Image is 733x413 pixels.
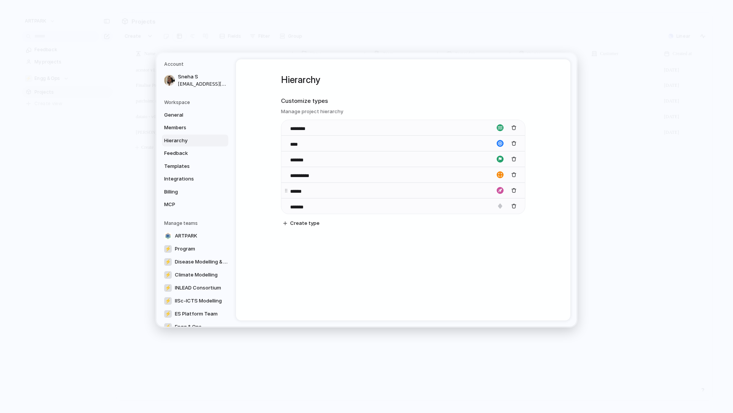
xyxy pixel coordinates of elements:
div: ⚡ [164,245,172,253]
div: ⚡ [164,297,172,305]
div: ⚡ [164,284,172,292]
a: ⚡ES Platform Team [162,308,232,320]
div: ⚡ [164,323,172,331]
a: ARTPARK [162,230,232,242]
span: Integrations [164,175,213,183]
a: ⚡Program [162,243,232,255]
h1: Hierarchy [281,73,525,87]
span: Billing [164,188,213,196]
a: ⚡Disease Modelling & Analysis [162,256,232,268]
a: ⚡Climate Modelling [162,269,232,281]
a: Hierarchy [162,135,228,147]
h2: Customize types [281,97,525,106]
span: Program [175,245,195,253]
a: ⚡Engg & Ops [162,321,232,333]
div: ⚡ [164,310,172,318]
h5: Account [164,61,228,68]
span: ARTPARK [175,232,197,240]
span: Climate Modelling [175,271,218,279]
span: IISc-ICTS Modelling [175,297,222,305]
span: Sneha S [178,73,227,81]
span: Create type [290,220,320,227]
div: ⚡ [164,271,172,279]
a: ⚡IISc-ICTS Modelling [162,295,232,307]
span: ES Platform Team [175,310,218,318]
span: Disease Modelling & Analysis [175,258,230,266]
span: Feedback [164,150,213,157]
h5: Workspace [164,99,228,106]
h5: Manage teams [164,220,228,227]
span: General [164,111,213,119]
span: Members [164,124,213,132]
a: Feedback [162,147,228,159]
a: Members [162,122,228,134]
button: Create type [280,218,323,229]
span: MCP [164,201,213,208]
h3: Manage project hierarchy [281,108,525,115]
span: Templates [164,163,213,170]
span: Engg & Ops [175,323,202,331]
span: INLEAD Consortium [175,284,221,292]
a: General [162,109,228,121]
a: ⚡INLEAD Consortium [162,282,232,294]
a: Templates [162,160,228,172]
div: ⚡ [164,258,172,266]
span: Hierarchy [164,137,213,145]
a: Billing [162,186,228,198]
a: MCP [162,198,228,211]
span: [EMAIL_ADDRESS][DOMAIN_NAME] [178,81,227,88]
a: Integrations [162,173,228,185]
a: Sneha S[EMAIL_ADDRESS][DOMAIN_NAME] [162,71,228,90]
